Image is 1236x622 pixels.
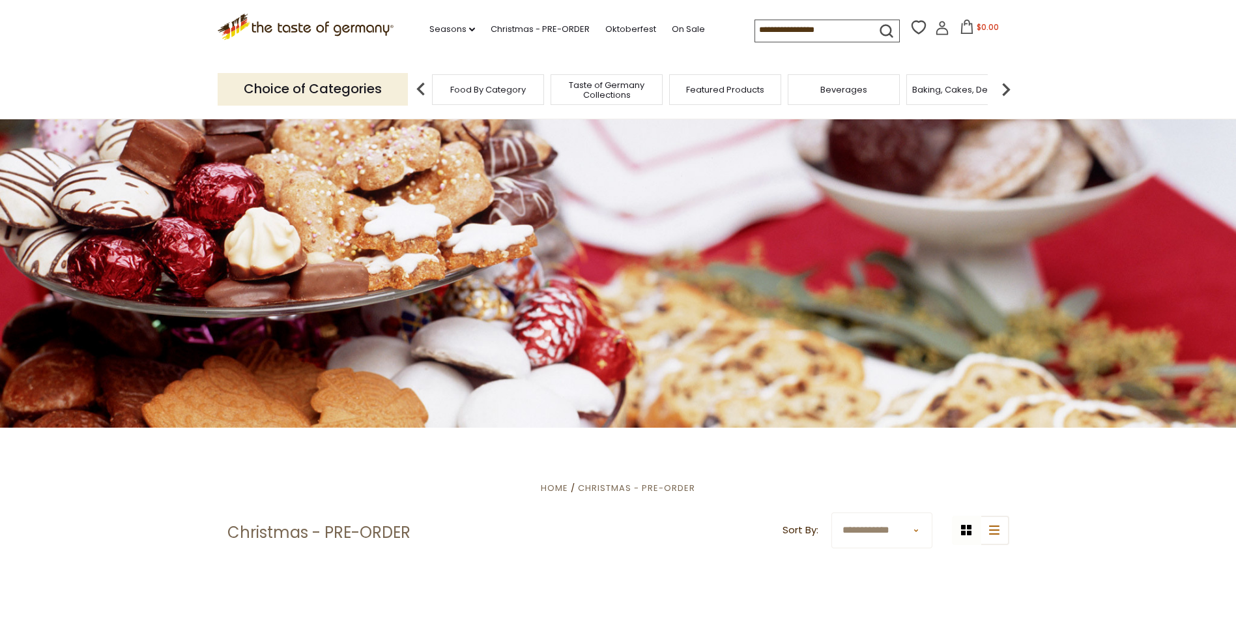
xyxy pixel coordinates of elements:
[227,523,410,542] h1: Christmas - PRE-ORDER
[450,85,526,95] a: Food By Category
[408,76,434,102] img: previous arrow
[783,522,818,539] label: Sort By:
[672,22,705,37] a: On Sale
[686,85,764,95] a: Featured Products
[541,482,568,494] a: Home
[554,80,659,100] a: Taste of Germany Collections
[977,22,999,33] span: $0.00
[491,22,590,37] a: Christmas - PRE-ORDER
[912,85,1013,95] a: Baking, Cakes, Desserts
[578,482,695,494] a: Christmas - PRE-ORDER
[820,85,867,95] a: Beverages
[218,73,408,105] p: Choice of Categories
[605,22,656,37] a: Oktoberfest
[993,76,1019,102] img: next arrow
[952,20,1007,39] button: $0.00
[429,22,475,37] a: Seasons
